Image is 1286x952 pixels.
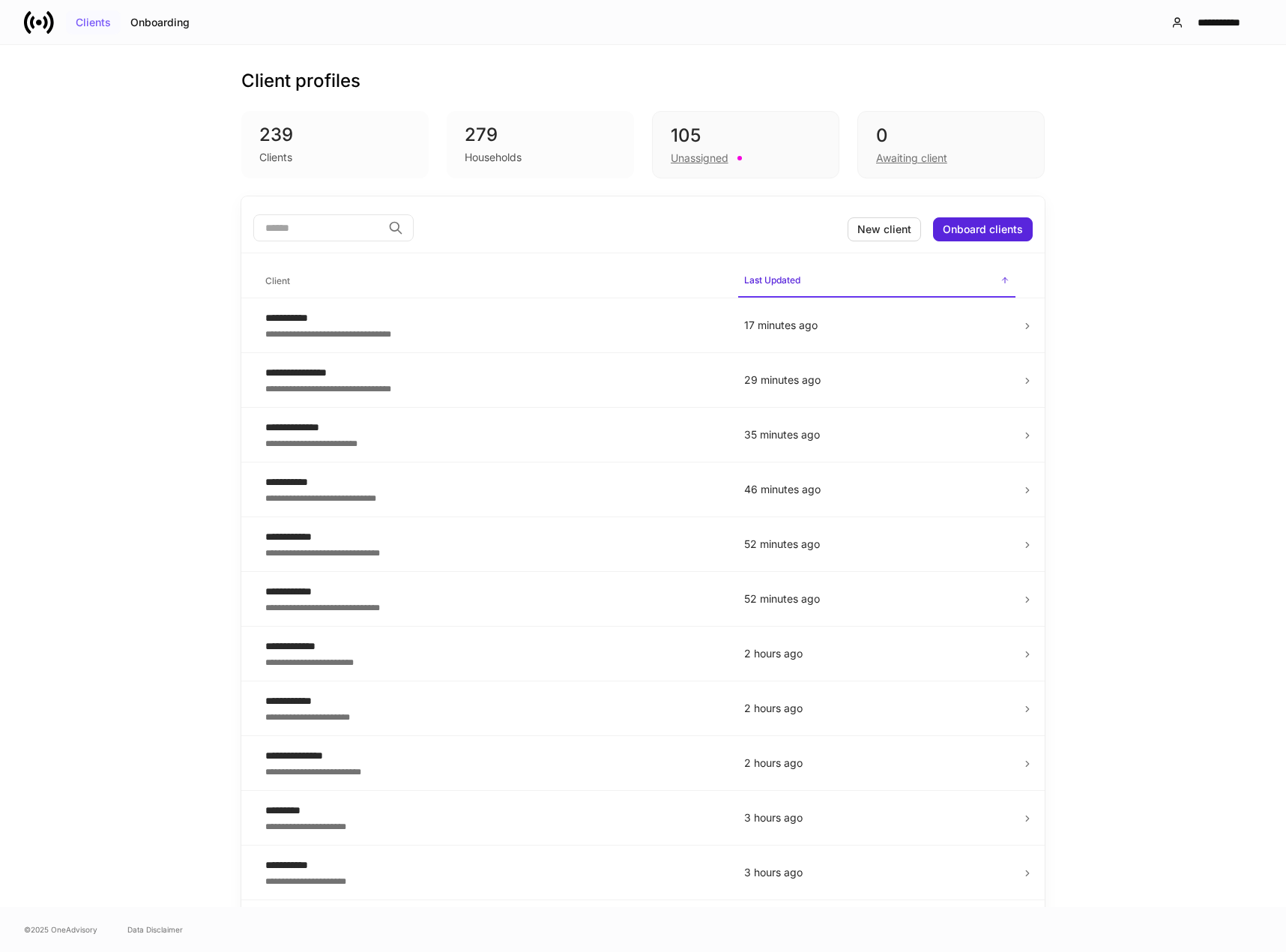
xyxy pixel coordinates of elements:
[130,17,190,28] div: Onboarding
[121,10,199,34] button: Onboarding
[744,756,1009,771] p: 2 hours ago
[876,151,947,166] div: Awaiting client
[744,810,1009,825] p: 3 hours ago
[241,69,360,93] h3: Client profiles
[857,224,911,235] div: New client
[24,924,97,936] span: © 2025 OneAdvisory
[744,591,1009,606] p: 52 minutes ago
[933,217,1033,241] button: Onboard clients
[76,17,111,28] div: Clients
[259,123,411,147] div: 239
[66,10,121,34] button: Clients
[259,266,726,297] span: Client
[744,427,1009,442] p: 35 minutes ago
[857,111,1045,178] div: 0Awaiting client
[738,265,1015,298] span: Last Updated
[744,537,1009,552] p: 52 minutes ago
[465,150,522,165] div: Households
[652,111,839,178] div: 105Unassigned
[744,646,1009,661] p: 2 hours ago
[465,123,616,147] div: 279
[848,217,921,241] button: New client
[671,151,728,166] div: Unassigned
[259,150,292,165] div: Clients
[265,274,290,288] h6: Client
[744,482,1009,497] p: 46 minutes ago
[744,373,1009,388] p: 29 minutes ago
[943,224,1023,235] div: Onboard clients
[744,865,1009,880] p: 3 hours ago
[127,924,183,936] a: Data Disclaimer
[744,273,800,287] h6: Last Updated
[744,318,1009,333] p: 17 minutes ago
[671,124,821,148] div: 105
[744,701,1009,716] p: 2 hours ago
[876,124,1026,148] div: 0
